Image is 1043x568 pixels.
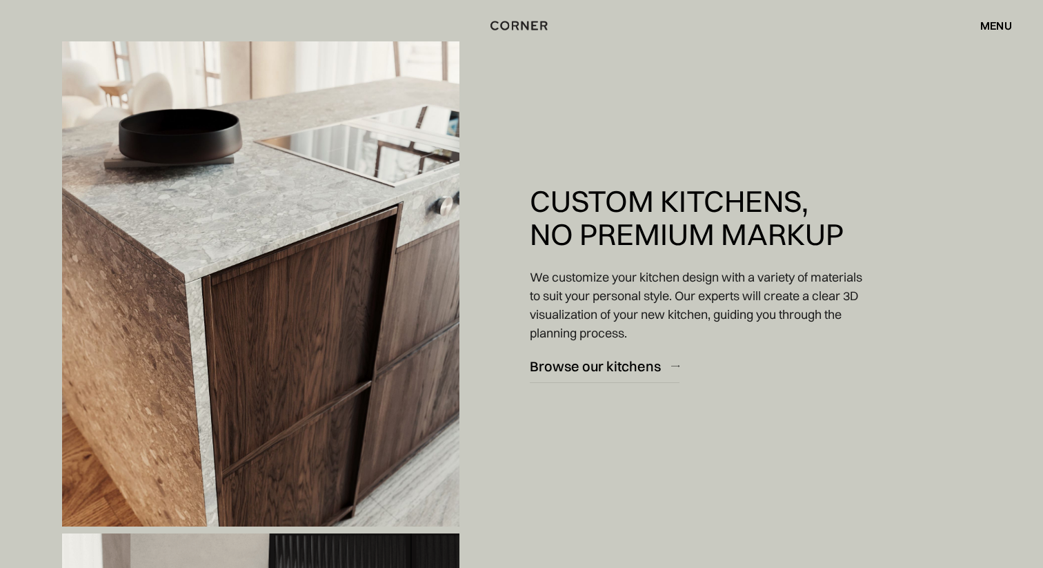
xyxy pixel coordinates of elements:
p: We customize your kitchen design with a variety of materials to suit your personal style. Our exp... [530,268,866,342]
a: home [479,17,564,35]
div: menu [966,14,1012,37]
img: A wooden kitchen island with Dekton Arga surface, featuring a built-in oven. [62,41,459,527]
a: Browse our kitchens [530,349,679,383]
div: menu [980,20,1012,31]
h2: Custom Kitchens, No Premium Markup [530,185,844,251]
div: Browse our kitchens [530,357,661,375]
